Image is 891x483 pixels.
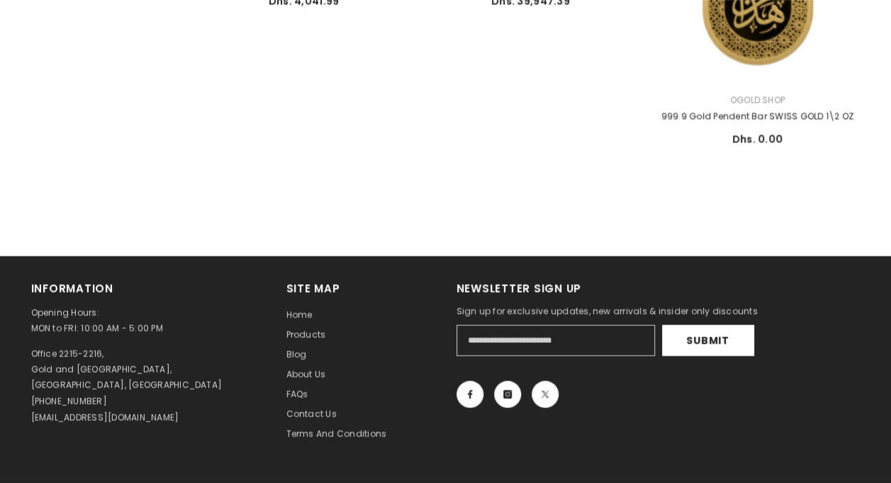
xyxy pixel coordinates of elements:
span: About us [286,368,326,380]
a: Terms and Conditions [286,424,387,444]
a: Ogold Shop [730,94,785,106]
a: Products [286,325,326,345]
button: Submit [662,325,754,356]
span: Home [286,309,313,321]
span: Products [286,329,326,341]
a: FAQs [286,385,308,404]
a: 999.9 Gold Pendent Bar SWISS GOLD 1\2 OZ [654,109,860,125]
span: Contact us [286,408,337,420]
span: Blog [286,348,307,360]
p: Sign up for exclusive updates, new arrivals & insider only discounts [456,305,775,318]
p: [PHONE_NUMBER] [31,394,107,409]
h2: Newsletter Sign Up [456,281,775,297]
a: Contact us [286,404,337,424]
p: Opening Hours: MON to FRI: 10:00 AM - 5:00 PM [31,305,265,336]
h2: Information [31,281,265,297]
a: Home [286,305,313,325]
span: Dhs. 0.00 [732,132,783,147]
a: About us [286,365,326,385]
span: Terms and Conditions [286,428,387,440]
p: Office 2215-2216, Gold and [GEOGRAPHIC_DATA], [GEOGRAPHIC_DATA], [GEOGRAPHIC_DATA] [31,346,223,393]
span: FAQs [286,388,308,400]
a: Blog [286,345,307,365]
h2: Site Map [286,281,435,297]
